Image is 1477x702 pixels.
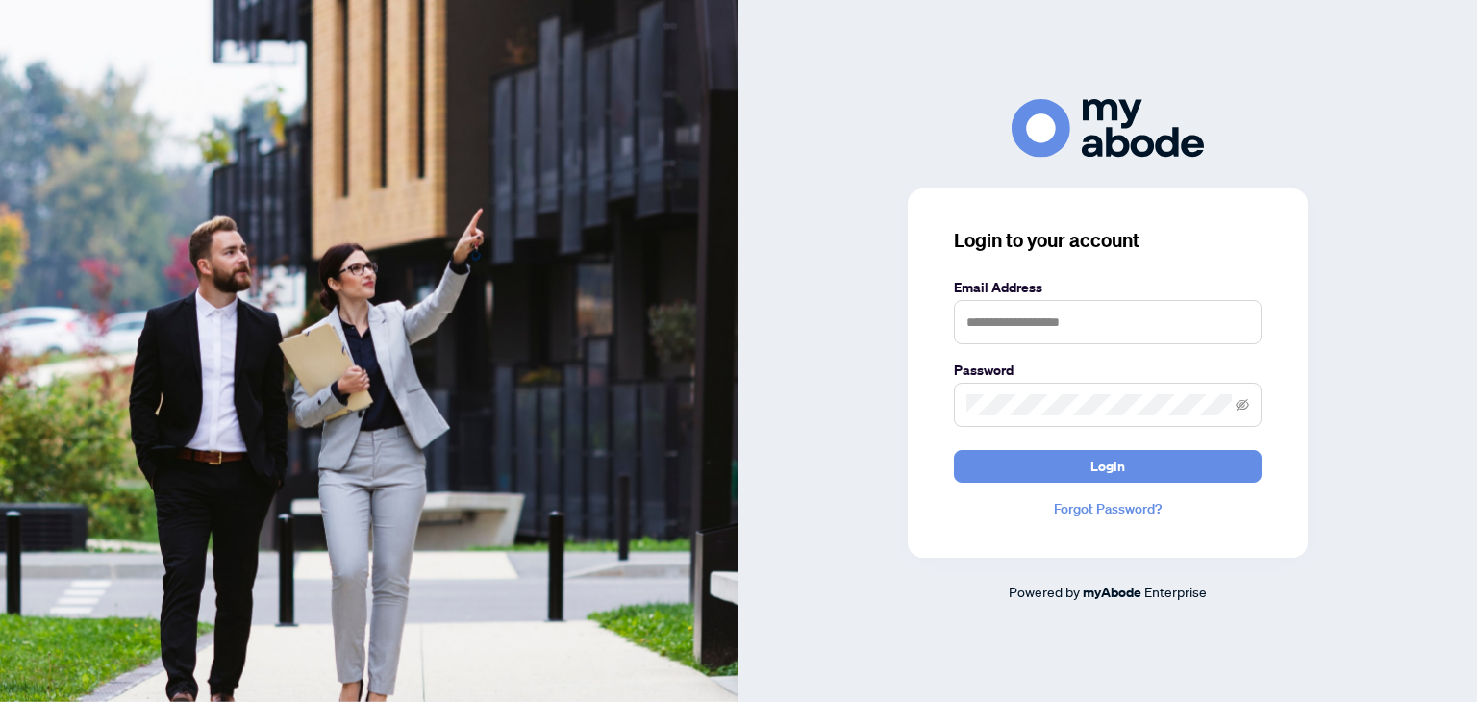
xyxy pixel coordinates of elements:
span: Powered by [1009,583,1080,600]
span: Login [1090,451,1125,482]
a: Forgot Password? [954,498,1262,519]
button: Login [954,450,1262,483]
img: ma-logo [1012,99,1204,158]
span: Enterprise [1144,583,1207,600]
a: myAbode [1083,582,1141,603]
span: eye-invisible [1236,398,1249,412]
label: Email Address [954,277,1262,298]
label: Password [954,360,1262,381]
h3: Login to your account [954,227,1262,254]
